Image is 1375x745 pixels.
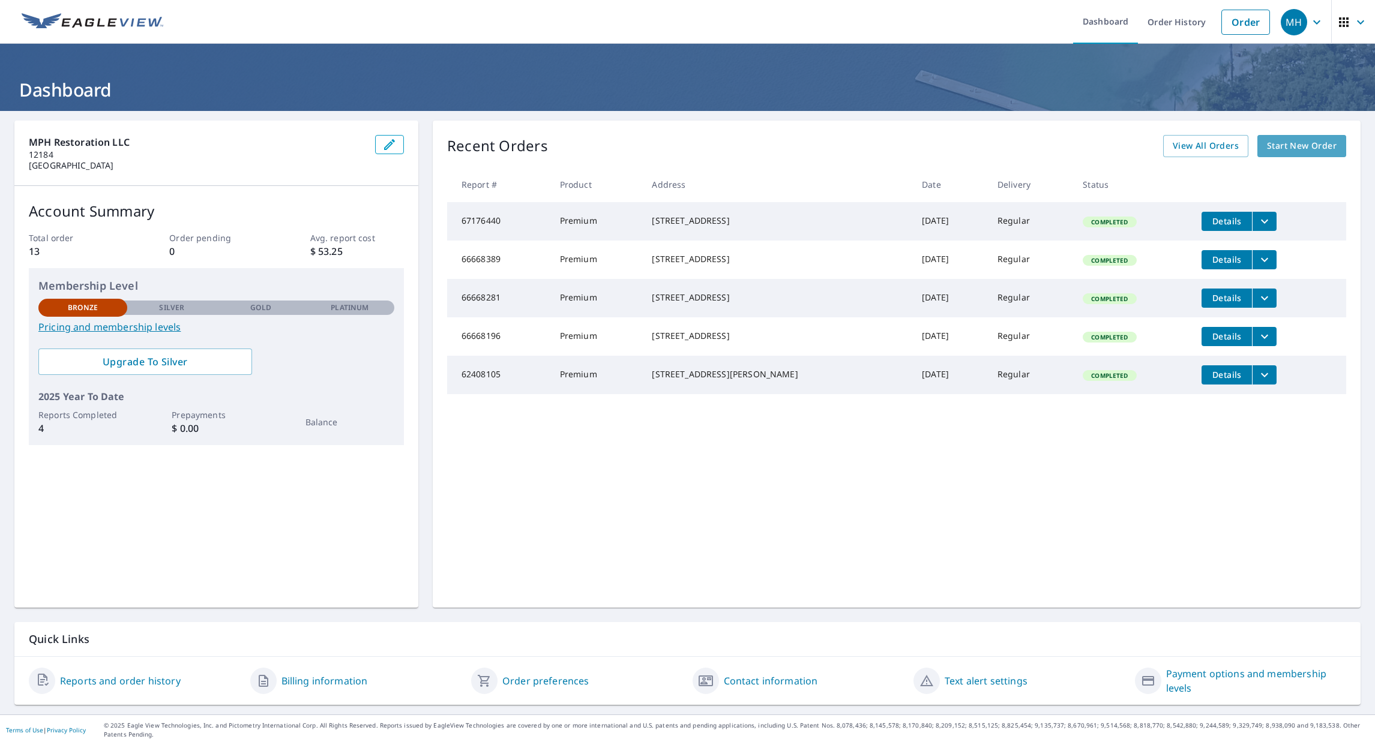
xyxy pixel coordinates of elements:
a: Reports and order history [60,674,181,688]
td: 66668281 [447,279,550,317]
span: Completed [1084,295,1135,303]
button: filesDropdownBtn-67176440 [1252,212,1277,231]
td: Regular [988,279,1073,317]
div: [STREET_ADDRESS] [652,330,903,342]
td: [DATE] [912,202,988,241]
td: Premium [550,317,643,356]
td: Premium [550,356,643,394]
td: Premium [550,279,643,317]
td: [DATE] [912,241,988,279]
button: filesDropdownBtn-66668389 [1252,250,1277,269]
a: Order [1221,10,1270,35]
span: Upgrade To Silver [48,355,242,368]
p: Platinum [331,302,369,313]
td: 66668196 [447,317,550,356]
button: detailsBtn-66668389 [1202,250,1252,269]
button: filesDropdownBtn-66668281 [1252,289,1277,308]
button: detailsBtn-62408105 [1202,365,1252,384]
span: Details [1209,369,1245,380]
th: Report # [447,167,550,202]
td: 62408105 [447,356,550,394]
p: Account Summary [29,200,404,222]
p: Prepayments [172,408,260,421]
p: Avg. report cost [310,232,404,244]
button: filesDropdownBtn-66668196 [1252,327,1277,346]
p: Order pending [169,232,263,244]
td: Regular [988,356,1073,394]
th: Address [642,167,912,202]
p: Reports Completed [38,408,127,421]
p: 2025 Year To Date [38,389,394,404]
div: [STREET_ADDRESS] [652,253,903,265]
p: Membership Level [38,278,394,294]
td: [DATE] [912,317,988,356]
a: View All Orders [1163,135,1248,157]
p: Gold [250,302,271,313]
h1: Dashboard [14,77,1361,102]
span: Details [1209,254,1245,265]
p: Total order [29,232,122,244]
img: EV Logo [22,13,163,31]
p: | [6,726,86,734]
a: Payment options and membership levels [1166,666,1347,695]
p: MPH Restoration LLC [29,135,366,149]
td: [DATE] [912,279,988,317]
a: Order preferences [502,674,589,688]
td: [DATE] [912,356,988,394]
div: [STREET_ADDRESS][PERSON_NAME] [652,368,903,380]
div: MH [1281,9,1307,35]
span: Start New Order [1267,139,1337,154]
td: 67176440 [447,202,550,241]
td: Regular [988,202,1073,241]
p: 4 [38,421,127,435]
p: 13 [29,244,122,259]
span: View All Orders [1173,139,1239,154]
span: Completed [1084,333,1135,341]
div: [STREET_ADDRESS] [652,292,903,304]
button: detailsBtn-66668196 [1202,327,1252,346]
p: 12184 [29,149,366,160]
a: Privacy Policy [47,726,86,734]
a: Text alert settings [945,674,1027,688]
span: Details [1209,215,1245,227]
p: [GEOGRAPHIC_DATA] [29,160,366,171]
th: Product [550,167,643,202]
span: Details [1209,292,1245,304]
td: Regular [988,317,1073,356]
a: Upgrade To Silver [38,349,252,375]
a: Terms of Use [6,726,43,734]
p: Silver [159,302,184,313]
p: 0 [169,244,263,259]
span: Completed [1084,256,1135,265]
a: Billing information [281,674,368,688]
p: Balance [305,416,394,428]
p: $ 0.00 [172,421,260,435]
span: Details [1209,331,1245,342]
span: Completed [1084,218,1135,226]
p: © 2025 Eagle View Technologies, Inc. and Pictometry International Corp. All Rights Reserved. Repo... [104,721,1369,739]
a: Contact information [724,674,818,688]
button: detailsBtn-66668281 [1202,289,1252,308]
p: $ 53.25 [310,244,404,259]
td: Premium [550,202,643,241]
th: Status [1073,167,1192,202]
a: Start New Order [1257,135,1346,157]
p: Recent Orders [447,135,548,157]
td: Regular [988,241,1073,279]
th: Delivery [988,167,1073,202]
p: Quick Links [29,632,1346,647]
a: Pricing and membership levels [38,320,394,334]
button: detailsBtn-67176440 [1202,212,1252,231]
td: Premium [550,241,643,279]
td: 66668389 [447,241,550,279]
p: Bronze [68,302,98,313]
span: Completed [1084,371,1135,380]
div: [STREET_ADDRESS] [652,215,903,227]
button: filesDropdownBtn-62408105 [1252,365,1277,384]
th: Date [912,167,988,202]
